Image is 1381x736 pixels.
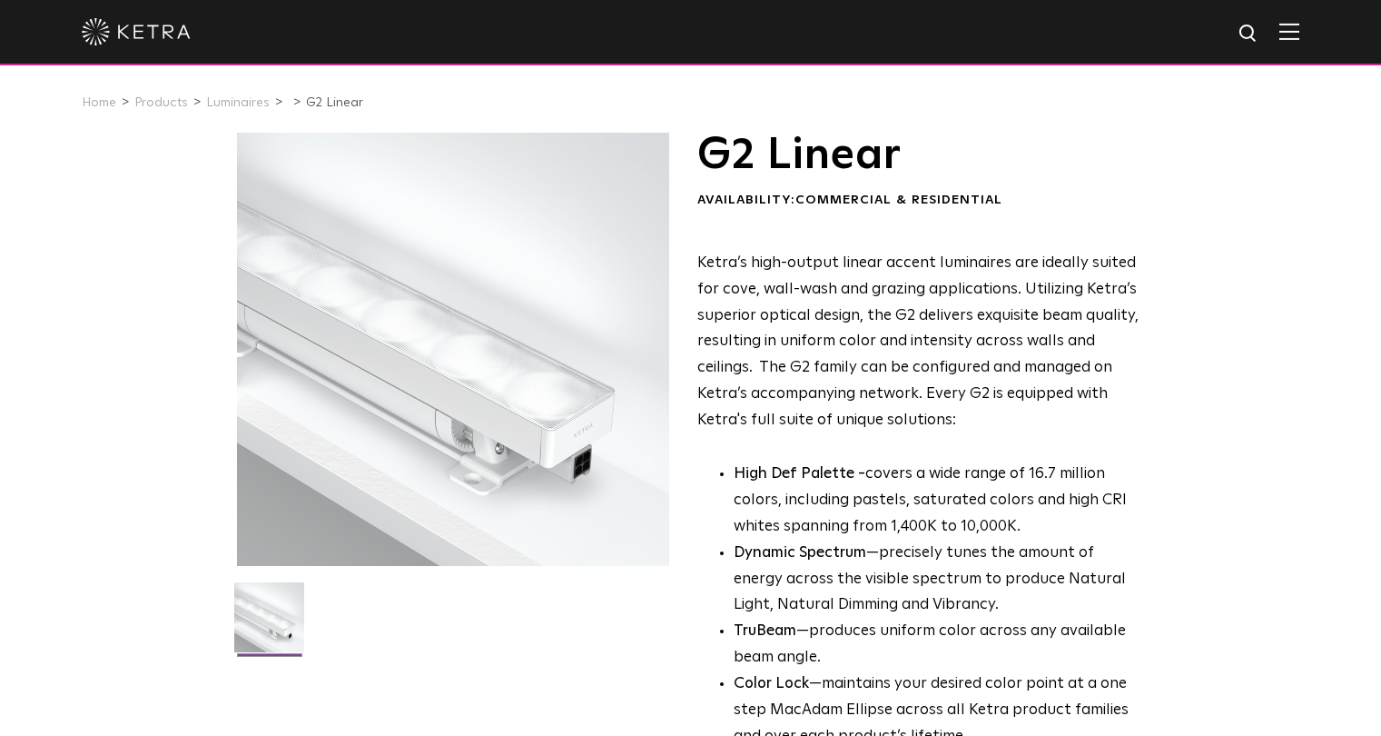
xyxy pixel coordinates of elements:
[697,192,1139,210] div: Availability:
[234,582,304,666] img: G2-Linear-2021-Web-Square
[206,96,270,109] a: Luminaires
[697,251,1139,434] p: Ketra’s high-output linear accent luminaires are ideally suited for cove, wall-wash and grazing a...
[734,462,1139,541] p: covers a wide range of 16.7 million colors, including pastels, saturated colors and high CRI whit...
[134,96,188,109] a: Products
[734,676,809,691] strong: Color Lock
[734,545,866,561] strong: Dynamic Spectrum
[795,194,1002,206] span: Commercial & Residential
[734,623,796,639] strong: TruBeam
[1238,23,1260,45] img: search icon
[82,18,191,45] img: ketra-logo-2019-white
[734,466,865,482] strong: High Def Palette -
[82,96,116,109] a: Home
[697,133,1139,178] h1: G2 Linear
[734,619,1139,671] li: —produces uniform color across any available beam angle.
[1279,23,1299,40] img: Hamburger%20Nav.svg
[306,96,363,109] a: G2 Linear
[734,541,1139,620] li: —precisely tunes the amount of energy across the visible spectrum to produce Natural Light, Natur...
